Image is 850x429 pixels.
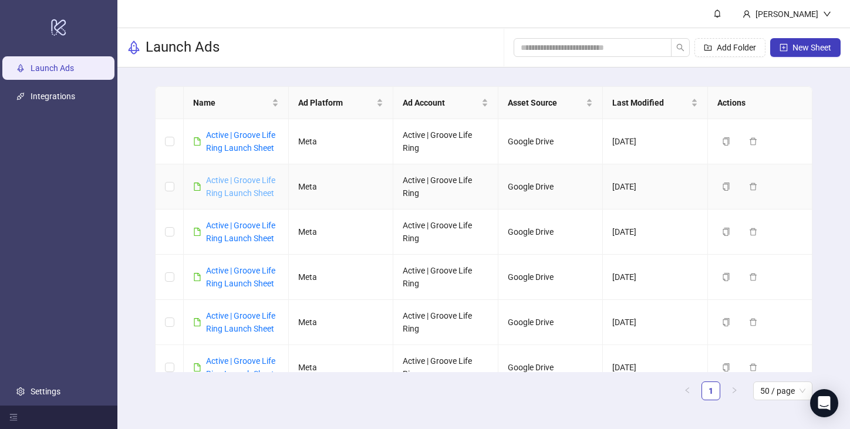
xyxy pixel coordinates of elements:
span: copy [722,318,730,326]
a: Settings [31,387,60,396]
div: [PERSON_NAME] [751,8,823,21]
td: Meta [289,345,394,390]
li: Previous Page [678,381,697,400]
a: 1 [702,382,720,400]
a: Launch Ads [31,63,74,73]
td: Active | Groove Life Ring [393,300,498,345]
span: file [193,228,201,236]
span: file [193,318,201,326]
span: copy [722,137,730,146]
td: Google Drive [498,164,603,210]
td: [DATE] [603,210,708,255]
span: copy [722,273,730,281]
span: file [193,273,201,281]
th: Ad Platform [289,87,394,119]
span: plus-square [780,43,788,52]
td: Meta [289,210,394,255]
span: file [193,183,201,191]
span: Add Folder [717,43,756,52]
td: Active | Groove Life Ring [393,255,498,300]
span: delete [749,228,757,236]
td: Meta [289,164,394,210]
th: Last Modified [603,87,708,119]
td: [DATE] [603,255,708,300]
h3: Launch Ads [146,38,220,57]
td: Meta [289,119,394,164]
button: New Sheet [770,38,841,57]
td: Active | Groove Life Ring [393,345,498,390]
a: Active | Groove Life Ring Launch Sheet [206,130,275,153]
td: Google Drive [498,119,603,164]
span: down [823,10,831,18]
a: Active | Groove Life Ring Launch Sheet [206,311,275,333]
td: [DATE] [603,300,708,345]
span: right [731,387,738,394]
span: copy [722,363,730,371]
td: Google Drive [498,210,603,255]
td: Active | Groove Life Ring [393,210,498,255]
span: menu-fold [9,413,18,421]
a: Active | Groove Life Ring Launch Sheet [206,221,275,243]
span: delete [749,183,757,191]
td: Active | Groove Life Ring [393,164,498,210]
button: left [678,381,697,400]
th: Ad Account [393,87,498,119]
td: Google Drive [498,345,603,390]
button: Add Folder [694,38,765,57]
a: Active | Groove Life Ring Launch Sheet [206,175,275,198]
td: [DATE] [603,119,708,164]
span: copy [722,183,730,191]
th: Name [184,87,289,119]
span: bell [713,9,721,18]
td: Active | Groove Life Ring [393,119,498,164]
span: Asset Source [508,96,584,109]
span: Ad Platform [298,96,375,109]
button: right [725,381,744,400]
a: Active | Groove Life Ring Launch Sheet [206,356,275,379]
span: delete [749,273,757,281]
a: Integrations [31,92,75,101]
span: Last Modified [612,96,689,109]
td: [DATE] [603,345,708,390]
span: New Sheet [792,43,831,52]
span: left [684,387,691,394]
th: Actions [708,87,813,119]
span: delete [749,137,757,146]
a: Active | Groove Life Ring Launch Sheet [206,266,275,288]
div: Open Intercom Messenger [810,389,838,417]
td: [DATE] [603,164,708,210]
div: Page Size [753,381,812,400]
span: 50 / page [760,382,805,400]
span: copy [722,228,730,236]
td: Meta [289,300,394,345]
td: Google Drive [498,255,603,300]
th: Asset Source [498,87,603,119]
td: Meta [289,255,394,300]
li: Next Page [725,381,744,400]
span: file [193,363,201,371]
span: delete [749,318,757,326]
span: rocket [127,40,141,55]
span: Name [193,96,269,109]
span: search [676,43,684,52]
span: file [193,137,201,146]
span: Ad Account [403,96,479,109]
span: folder-add [704,43,712,52]
span: user [743,10,751,18]
td: Google Drive [498,300,603,345]
span: delete [749,363,757,371]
